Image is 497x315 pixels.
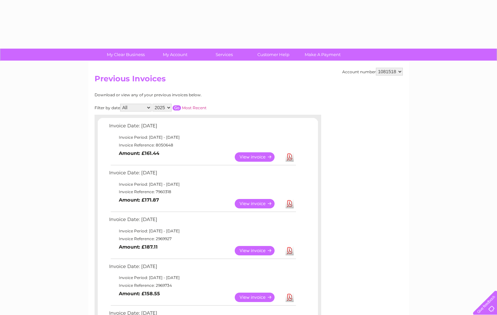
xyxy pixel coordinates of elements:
td: Invoice Date: [DATE] [107,122,297,134]
a: Customer Help [247,49,300,61]
td: Invoice Period: [DATE] - [DATE] [107,181,297,188]
a: View [235,246,282,255]
a: Download [286,246,294,255]
a: Services [198,49,251,61]
td: Invoice Period: [DATE] - [DATE] [107,274,297,282]
b: Amount: £187.11 [119,244,158,250]
a: Most Recent [182,105,207,110]
td: Invoice Period: [DATE] - [DATE] [107,134,297,141]
div: Account number [342,68,403,76]
td: Invoice Period: [DATE] - [DATE] [107,227,297,235]
td: Invoice Date: [DATE] [107,215,297,227]
td: Invoice Reference: 2969734 [107,282,297,289]
b: Amount: £158.55 [119,291,160,297]
a: Download [286,152,294,162]
a: View [235,152,282,162]
td: Invoice Date: [DATE] [107,262,297,274]
b: Amount: £171.87 [119,197,159,203]
div: Filter by date [95,104,265,111]
td: Invoice Reference: 2969927 [107,235,297,243]
a: View [235,293,282,302]
a: My Account [148,49,202,61]
a: Download [286,199,294,208]
a: Download [286,293,294,302]
a: View [235,199,282,208]
a: My Clear Business [99,49,152,61]
td: Invoice Reference: 7960318 [107,188,297,196]
h2: Previous Invoices [95,74,403,87]
td: Invoice Date: [DATE] [107,169,297,181]
b: Amount: £161.44 [119,150,159,156]
a: Make A Payment [296,49,349,61]
td: Invoice Reference: 8050648 [107,141,297,149]
div: Download or view any of your previous invoices below. [95,93,265,97]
